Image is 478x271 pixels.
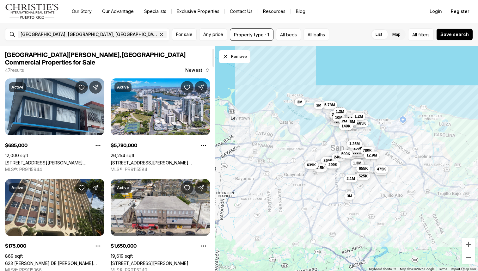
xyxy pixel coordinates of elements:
[326,161,340,169] button: 299K
[324,102,335,108] span: 5.78M
[329,111,345,118] button: 2.47M
[199,28,227,41] button: Any price
[21,32,158,37] span: [GEOGRAPHIC_DATA], [GEOGRAPHIC_DATA], [GEOGRAPHIC_DATA]
[344,175,358,182] button: 2.1M
[355,114,363,119] span: 1.2M
[332,153,346,161] button: 240K
[430,9,442,14] span: Login
[333,108,347,115] button: 1.3M
[341,151,351,157] span: 500K
[342,124,351,129] span: 149K
[353,146,363,151] span: 200K
[195,81,207,94] button: Share Property
[377,167,386,172] span: 475K
[329,112,345,119] button: 3.25M
[336,109,344,114] span: 1.3M
[181,182,193,194] button: Save Property: 1108 LAS PALMAS AVE.
[335,115,342,120] span: 10M
[117,85,129,90] p: Active
[328,162,338,167] span: 299K
[347,194,352,199] span: 3M
[347,116,356,121] span: 3.3M
[333,114,345,121] button: 10M
[172,7,224,16] a: Exclusive Properties
[139,7,171,16] a: Specialists
[5,160,104,165] a: 309 SEGUNDO RUIZ BELVIS ST, SANTURCE PR, 00915
[75,81,88,94] button: Save Property: 309 SEGUNDO RUIZ BELVIS ST
[97,7,139,16] a: Our Advantage
[111,261,188,266] a: 1108 LAS PALMAS AVE., SAN JUAN PR, 00907
[349,141,360,146] span: 1.25M
[349,145,364,153] button: 130K
[342,119,347,124] span: 2M
[203,32,223,37] span: Any price
[366,153,377,158] span: 12.9M
[89,81,102,94] button: Share Property
[89,182,102,194] button: Share Property
[111,160,210,165] a: 51 MUÑOZ RIVERA AVE, CORNER LOS ROSALES, LAS PALMERAS ST, SAN JUAN PR, 00901
[185,68,202,73] span: Newest
[295,98,305,106] button: 3M
[5,4,59,19] img: logo
[219,50,250,63] button: Dismiss drawing
[333,120,344,125] span: 1.65M
[371,29,387,40] label: List
[347,140,362,148] button: 1.25M
[440,32,469,37] span: Save search
[117,185,129,190] p: Active
[375,168,388,175] button: 4.5M
[307,163,316,168] span: 639K
[92,240,104,252] button: Property options
[331,118,346,126] button: 1.65M
[67,7,97,16] a: Our Story
[354,120,369,127] button: 685K
[291,7,310,16] a: Blog
[11,85,23,90] p: Active
[172,28,197,41] button: For sale
[339,150,353,158] button: 500K
[195,182,207,194] button: Share Property
[332,112,342,117] span: 2.47M
[334,155,343,160] span: 240K
[353,161,362,166] span: 1.3M
[5,68,24,73] p: 47 results
[356,165,371,172] button: 655K
[258,7,291,16] a: Resources
[375,165,389,173] button: 475K
[321,157,335,164] button: 395K
[447,5,473,18] button: Register
[313,164,328,172] button: 315K
[360,147,375,154] button: 780K
[436,28,473,40] button: Save search
[363,148,372,153] span: 780K
[412,31,417,38] span: All
[346,119,355,124] span: 1.6M
[418,31,430,38] span: filters
[344,118,358,126] button: 1.6M
[364,151,379,159] button: 12.9M
[351,145,365,152] button: 200K
[5,261,104,266] a: 623 PONCE DE LEÓN #1201B, SAN JUAN PR, 00917
[357,121,366,126] span: 685K
[297,100,303,105] span: 3M
[346,176,355,181] span: 2.1M
[451,9,469,14] span: Register
[322,101,337,109] button: 5.78M
[339,118,350,125] button: 2M
[314,102,324,109] button: 3M
[426,5,446,18] button: Login
[408,28,434,41] button: Allfilters
[11,185,23,190] p: Active
[197,240,210,252] button: Property options
[197,139,210,152] button: Property options
[181,81,193,94] button: Save Property: 51 MUÑOZ RIVERA AVE, CORNER LOS ROSALES, LAS PALMERAS ST
[181,64,214,77] button: Newest
[225,7,258,16] button: Contact Us
[276,28,301,41] button: All beds
[323,158,333,163] span: 395K
[356,172,371,180] button: 525K
[304,161,319,169] button: 639K
[316,165,325,170] span: 315K
[351,159,364,167] button: 1.3M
